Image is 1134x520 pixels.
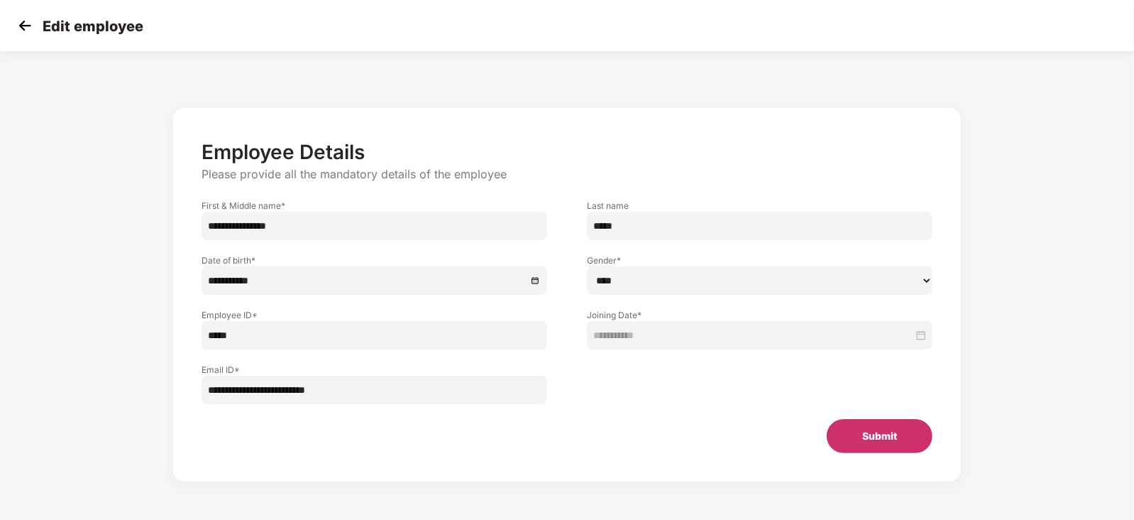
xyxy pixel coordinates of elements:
[827,419,932,453] button: Submit
[202,309,547,321] label: Employee ID
[14,15,35,36] img: svg+xml;base64,PHN2ZyB4bWxucz0iaHR0cDovL3d3dy53My5vcmcvMjAwMC9zdmciIHdpZHRoPSIzMCIgaGVpZ2h0PSIzMC...
[587,254,932,266] label: Gender
[43,18,143,35] p: Edit employee
[202,167,932,182] p: Please provide all the mandatory details of the employee
[202,254,547,266] label: Date of birth
[202,200,547,212] label: First & Middle name
[202,364,547,376] label: Email ID
[587,309,932,321] label: Joining Date
[202,140,932,164] p: Employee Details
[587,200,932,212] label: Last name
